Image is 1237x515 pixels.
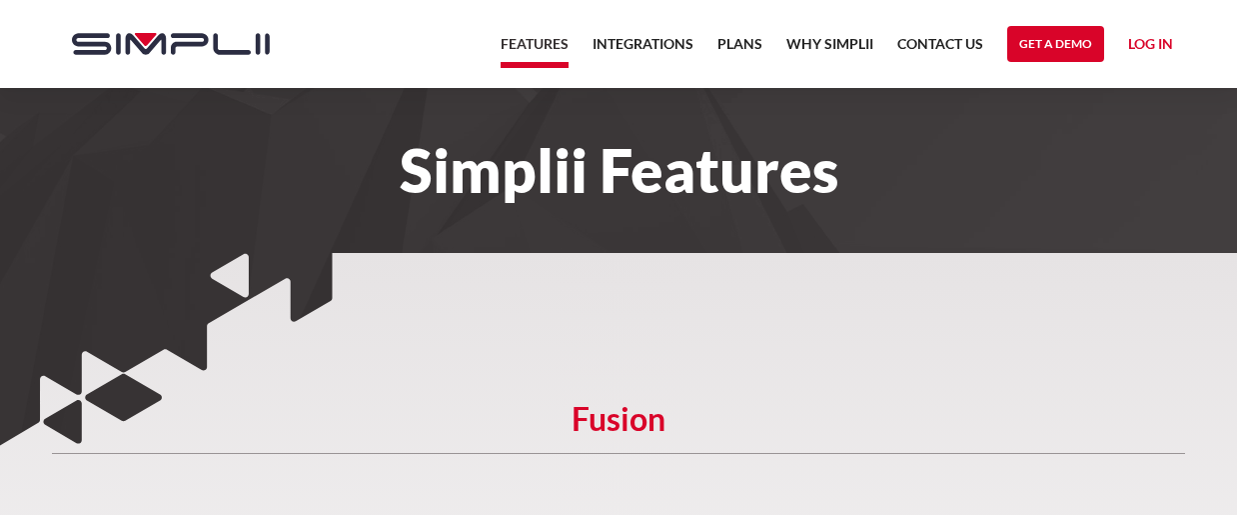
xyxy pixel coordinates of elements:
[1128,32,1173,62] a: Log in
[52,148,1185,192] h1: Simplii Features
[52,409,1185,454] h5: Fusion
[897,32,983,68] a: Contact US
[501,32,569,68] a: Features
[786,32,873,68] a: Why Simplii
[717,32,762,68] a: Plans
[1007,26,1104,62] a: Get a Demo
[72,33,270,55] img: Simplii
[593,32,693,68] a: Integrations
